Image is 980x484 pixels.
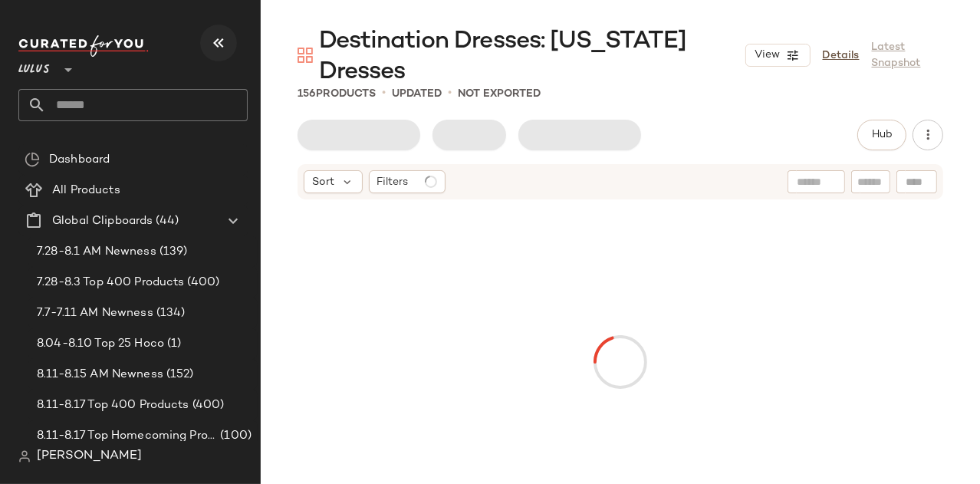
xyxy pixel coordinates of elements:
[377,174,409,190] span: Filters
[163,366,194,384] span: (152)
[37,305,153,322] span: 7.7-7.11 AM Newness
[298,86,376,102] div: Products
[49,151,110,169] span: Dashboard
[164,335,181,353] span: (1)
[37,427,217,445] span: 8.11-8.17 Top Homecoming Product
[298,48,313,63] img: svg%3e
[18,35,149,57] img: cfy_white_logo.C9jOOHJF.svg
[153,305,186,322] span: (134)
[189,397,225,414] span: (400)
[871,129,893,141] span: Hub
[18,450,31,463] img: svg%3e
[745,44,810,67] button: View
[25,152,40,167] img: svg%3e
[52,182,120,199] span: All Products
[312,174,334,190] span: Sort
[185,274,220,291] span: (400)
[823,48,860,64] a: Details
[458,86,541,102] p: Not Exported
[217,427,252,445] span: (100)
[298,88,316,100] span: 156
[156,243,188,261] span: (139)
[319,26,745,87] span: Destination Dresses: [US_STATE] Dresses
[382,84,386,103] span: •
[37,335,164,353] span: 8.04-8.10 Top 25 Hoco
[754,49,780,61] span: View
[52,212,153,230] span: Global Clipboards
[37,447,142,466] span: [PERSON_NAME]
[448,84,452,103] span: •
[37,274,185,291] span: 7.28-8.3 Top 400 Products
[37,243,156,261] span: 7.28-8.1 AM Newness
[153,212,179,230] span: (44)
[18,52,50,80] span: Lulus
[37,366,163,384] span: 8.11-8.15 AM Newness
[37,397,189,414] span: 8.11-8.17 Top 400 Products
[392,86,442,102] p: updated
[857,120,906,150] button: Hub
